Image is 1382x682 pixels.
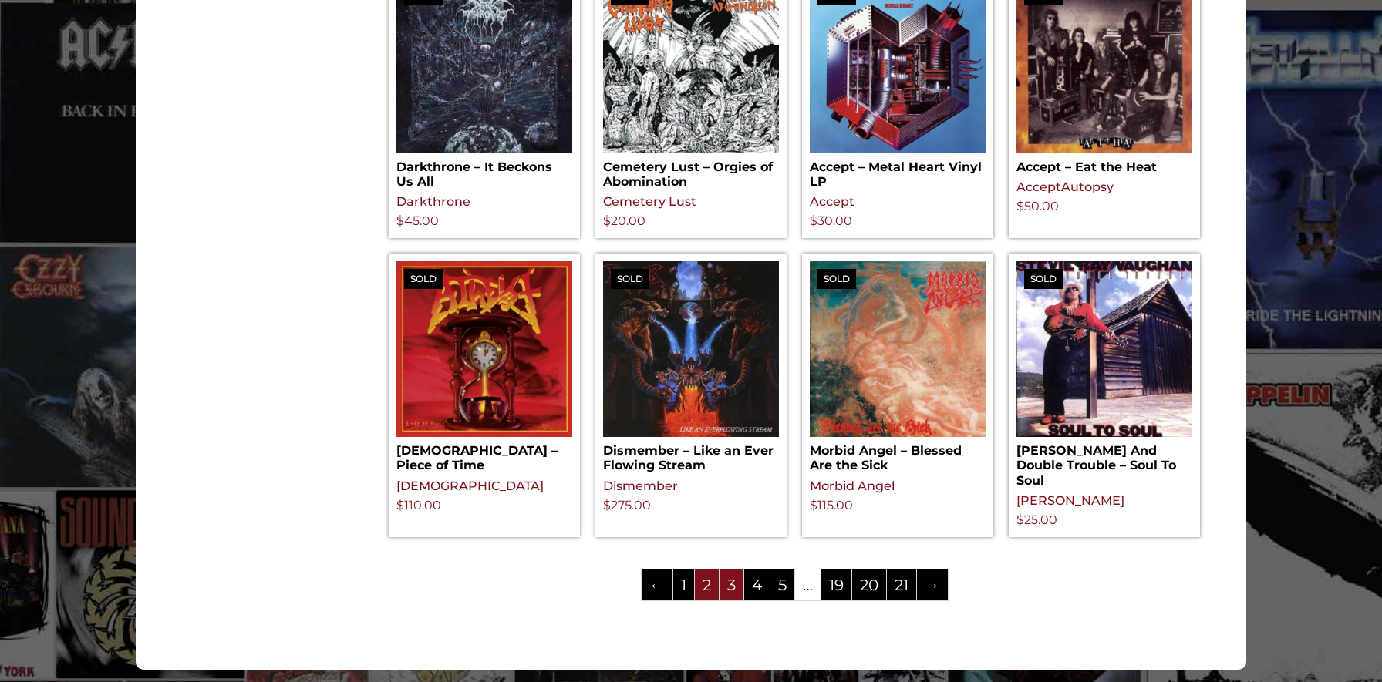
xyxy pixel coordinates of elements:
span: Sold [1024,269,1063,289]
a: SoldMorbid Angel – Blessed Are the Sick [810,261,986,472]
span: $ [810,498,817,512]
img: Stevie Ray Vaughan And Double Trouble – Soul To Soul [1016,261,1192,437]
a: Page 21 [887,569,916,600]
span: Page 2 [695,569,719,600]
bdi: 115.00 [810,498,853,512]
img: Dismember – Like an Ever Flowing Stream [603,261,779,437]
h2: Cemetery Lust – Orgies of Abomination [603,153,779,189]
bdi: 45.00 [396,213,439,228]
img: Morbid Angel – Blessed Are the Sick [810,261,986,437]
h2: Morbid Angel – Blessed Are the Sick [810,437,986,472]
a: Page 20 [852,569,886,600]
span: $ [603,498,611,512]
a: Morbid Angel [810,479,895,493]
a: SoldDismember – Like an Ever Flowing Stream [603,261,779,472]
a: ← [642,569,672,600]
span: $ [1016,512,1024,527]
h2: Accept – Eat the Heat [1016,153,1192,174]
a: Dismember [603,479,678,493]
a: Page 1 [673,569,694,600]
span: Sold [404,269,443,289]
bdi: 30.00 [810,213,852,228]
a: Darkthrone [396,194,470,209]
nav: Product Pagination [389,568,1200,608]
span: $ [603,213,611,228]
h2: Accept – Metal Heart Vinyl LP [810,153,986,189]
span: $ [396,213,404,228]
a: Cemetery Lust [603,194,696,209]
span: Sold [611,269,649,289]
a: Page 3 [720,569,743,600]
span: $ [1016,199,1024,213]
h2: [PERSON_NAME] And Double Trouble – Soul To Soul [1016,437,1192,488]
bdi: 25.00 [1016,512,1057,527]
span: … [795,569,821,600]
bdi: 20.00 [603,213,645,228]
bdi: 275.00 [603,498,651,512]
a: [DEMOGRAPHIC_DATA] [396,479,544,493]
a: Page 4 [744,569,770,600]
img: Atheist – Piece of Time [396,261,572,437]
h2: [DEMOGRAPHIC_DATA] – Piece of Time [396,437,572,472]
span: $ [396,498,404,512]
a: Page 5 [770,569,794,600]
a: Sold[DEMOGRAPHIC_DATA] – Piece of Time [396,261,572,472]
span: $ [810,213,817,228]
a: Page 19 [821,569,851,600]
a: Sold[PERSON_NAME] And Double Trouble – Soul To Soul [1016,261,1192,488]
a: Accept [810,194,854,209]
span: Sold [817,269,856,289]
bdi: 50.00 [1016,199,1059,213]
a: [PERSON_NAME] [1016,493,1124,508]
a: Accept [1016,180,1061,194]
a: Autopsy [1061,180,1114,194]
a: → [917,569,948,600]
h2: Darkthrone – It Beckons Us All [396,153,572,189]
h2: Dismember – Like an Ever Flowing Stream [603,437,779,472]
bdi: 110.00 [396,498,441,512]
